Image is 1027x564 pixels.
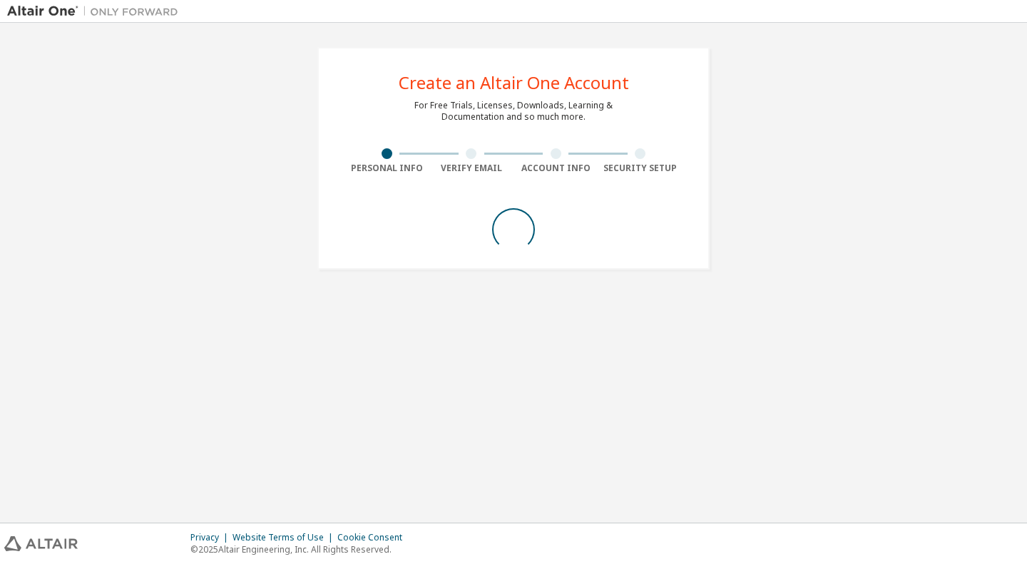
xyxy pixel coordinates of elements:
[7,4,185,19] img: Altair One
[190,543,411,555] p: © 2025 Altair Engineering, Inc. All Rights Reserved.
[414,100,613,123] div: For Free Trials, Licenses, Downloads, Learning & Documentation and so much more.
[598,163,683,174] div: Security Setup
[4,536,78,551] img: altair_logo.svg
[429,163,514,174] div: Verify Email
[337,532,411,543] div: Cookie Consent
[233,532,337,543] div: Website Terms of Use
[190,532,233,543] div: Privacy
[344,163,429,174] div: Personal Info
[513,163,598,174] div: Account Info
[399,74,629,91] div: Create an Altair One Account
